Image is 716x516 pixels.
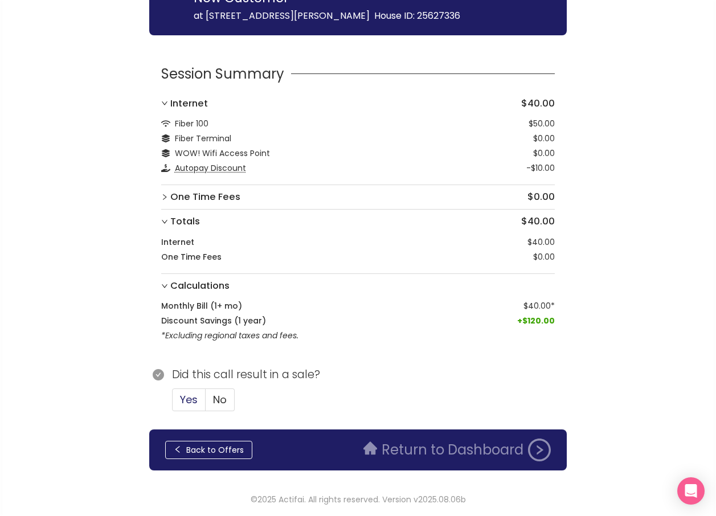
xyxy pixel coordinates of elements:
[161,300,242,312] strong: Monthly Bill (1+ mo)
[194,9,370,22] span: at [STREET_ADDRESS][PERSON_NAME]
[533,251,555,263] span: $0.00
[529,117,555,130] span: $50.00
[175,148,270,159] span: WOW! Wifi Access Point
[161,251,222,263] strong: One Time Fees
[161,92,555,116] div: Internet$40.00
[161,210,555,234] div: Totals$40.00
[180,392,198,407] span: Yes
[517,314,555,327] span: $120.00
[170,190,240,204] strong: One Time Fees
[374,9,460,22] span: House ID: 25627336
[161,185,555,209] div: One Time Fees$0.00
[161,218,168,225] span: right
[523,300,551,312] span: $40.00
[526,162,555,174] span: -$10.00
[175,133,231,144] span: Fiber Terminal
[161,274,555,298] div: Calculations
[677,477,705,505] div: Open Intercom Messenger
[527,236,555,248] span: $40.00
[161,282,168,289] span: right
[153,369,164,380] span: check-circle
[357,439,558,461] button: Return to Dashboard
[213,392,227,407] span: No
[161,100,168,107] span: right
[170,279,230,293] strong: Calculations
[533,132,555,145] span: $0.00
[170,214,200,229] strong: Totals
[175,162,246,174] span: Autopay Discount
[161,330,298,341] em: *Excluding regional taxes and fees.
[170,214,555,229] h3: $40.00
[161,63,555,85] div: Session Summary
[161,236,194,248] strong: Internet
[172,366,567,383] p: Did this call result in a sale?
[161,314,266,327] strong: Discount Savings (1 year)
[533,147,555,159] span: $0.00
[170,96,208,111] strong: Internet
[165,441,252,459] button: Back to Offers
[170,190,555,204] h3: $0.00
[161,194,168,200] span: right
[175,118,208,129] span: Fiber 100
[170,96,555,111] h3: $40.00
